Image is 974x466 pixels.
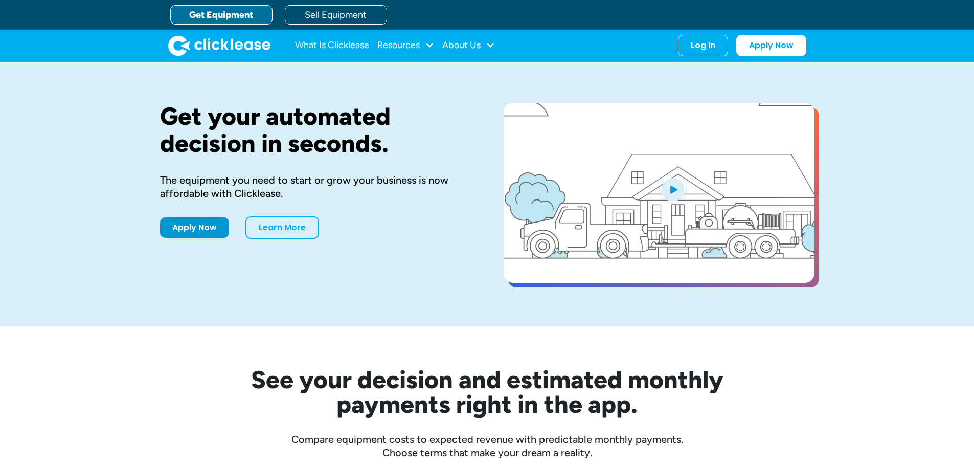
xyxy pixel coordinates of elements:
a: open lightbox [504,103,814,283]
div: Log In [691,40,715,51]
a: Sell Equipment [285,5,387,25]
a: Apply Now [160,217,229,238]
div: Resources [377,35,434,56]
h2: See your decision and estimated monthly payments right in the app. [201,367,774,416]
img: Blue play button logo on a light blue circular background [659,175,687,204]
a: home [168,35,270,56]
div: Compare equipment costs to expected revenue with predictable monthly payments. Choose terms that ... [160,433,814,459]
a: What Is Clicklease [295,35,369,56]
a: Get Equipment [170,5,273,25]
img: Clicklease logo [168,35,270,56]
a: Learn More [245,216,319,239]
h1: Get your automated decision in seconds. [160,103,471,157]
div: About Us [442,35,495,56]
a: Apply Now [736,35,806,56]
div: The equipment you need to start or grow your business is now affordable with Clicklease. [160,173,471,200]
